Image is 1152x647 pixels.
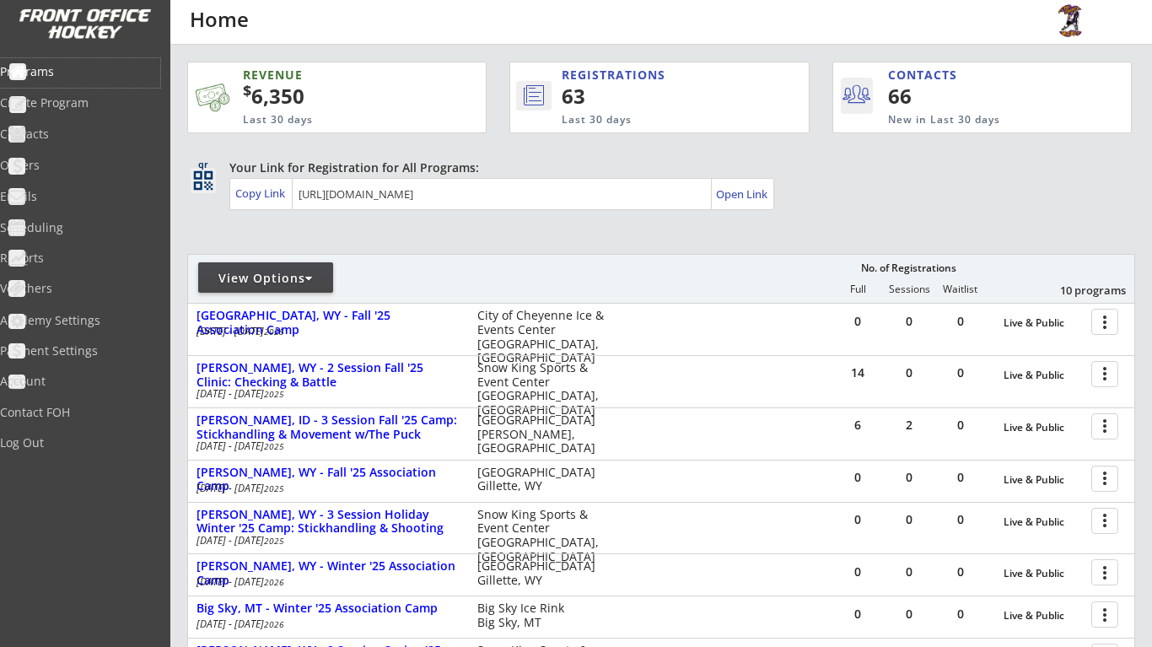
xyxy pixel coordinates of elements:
div: 0 [935,472,986,483]
div: [GEOGRAPHIC_DATA], WY - Fall '25 Association Camp [196,309,460,337]
em: 2026 [264,618,284,630]
div: Waitlist [934,283,985,295]
button: qr_code [191,168,216,193]
div: Live & Public [1004,474,1083,486]
button: more_vert [1091,508,1118,534]
div: 0 [884,315,934,327]
div: Snow King Sports & Event Center [GEOGRAPHIC_DATA], [GEOGRAPHIC_DATA] [477,361,610,418]
div: 0 [884,514,934,526]
div: 66 [888,82,992,111]
div: New in Last 30 days [888,113,1052,127]
em: 2025 [264,440,284,452]
a: Open Link [716,182,769,206]
div: Live & Public [1004,610,1083,622]
div: CONTACTS [888,67,965,84]
div: 0 [884,472,934,483]
div: [GEOGRAPHIC_DATA] Gillette, WY [477,466,610,494]
em: 2025 [264,483,284,494]
div: 10 programs [1038,283,1126,298]
div: 0 [935,566,986,578]
div: [GEOGRAPHIC_DATA] Gillette, WY [477,559,610,588]
div: Live & Public [1004,422,1083,434]
div: qr [192,159,213,170]
div: [DATE] - [DATE] [196,326,455,337]
div: 0 [884,367,934,379]
div: View Options [198,270,333,287]
div: 0 [832,514,883,526]
div: Big Sky, MT - Winter '25 Association Camp [196,601,460,616]
div: Live & Public [1004,568,1083,580]
em: 2025 [264,388,284,400]
div: 6,350 [243,82,433,111]
div: 0 [935,419,986,431]
div: 0 [832,315,883,327]
div: City of Cheyenne Ice & Events Center [GEOGRAPHIC_DATA], [GEOGRAPHIC_DATA] [477,309,610,365]
em: 2025 [264,535,284,547]
div: 0 [935,367,986,379]
div: Full [832,283,883,295]
button: more_vert [1091,601,1118,628]
div: [DATE] - [DATE] [196,483,455,493]
div: 6 [832,419,883,431]
div: Open Link [716,187,769,202]
div: Live & Public [1004,317,1083,329]
button: more_vert [1091,559,1118,585]
div: REVENUE [243,67,411,84]
button: more_vert [1091,413,1118,439]
div: 0 [884,608,934,620]
div: [PERSON_NAME], WY - Winter '25 Association Camp [196,559,460,588]
div: [PERSON_NAME], WY - 2 Session Fall '25 Clinic: Checking & Battle [196,361,460,390]
div: 63 [562,82,751,111]
div: [GEOGRAPHIC_DATA] [PERSON_NAME], [GEOGRAPHIC_DATA] [477,413,610,456]
div: [DATE] - [DATE] [196,536,455,546]
div: [DATE] - [DATE] [196,389,455,399]
div: 2 [884,419,934,431]
em: 2026 [264,576,284,588]
div: Big Sky Ice Rink Big Sky, MT [477,601,610,630]
div: [PERSON_NAME], WY - 3 Session Holiday Winter '25 Camp: Stickhandling & Shooting [196,508,460,536]
div: 14 [832,367,883,379]
div: REGISTRATIONS [562,67,735,84]
div: Copy Link [235,186,288,201]
div: 0 [832,566,883,578]
button: more_vert [1091,466,1118,492]
div: Last 30 days [243,113,411,127]
div: 0 [884,566,934,578]
button: more_vert [1091,309,1118,335]
div: Sessions [884,283,934,295]
div: [DATE] - [DATE] [196,619,455,629]
sup: $ [243,80,251,100]
div: 0 [935,315,986,327]
em: 2025 [264,326,284,337]
div: [DATE] - [DATE] [196,577,455,587]
div: 0 [832,608,883,620]
div: Live & Public [1004,516,1083,528]
div: 0 [935,608,986,620]
div: [DATE] - [DATE] [196,441,455,451]
div: No. of Registrations [856,262,961,274]
div: 0 [935,514,986,526]
div: Live & Public [1004,369,1083,381]
div: [PERSON_NAME], WY - Fall '25 Association Camp [196,466,460,494]
div: Snow King Sports & Event Center [GEOGRAPHIC_DATA], [GEOGRAPHIC_DATA] [477,508,610,564]
div: [PERSON_NAME], ID - 3 Session Fall '25 Camp: Stickhandling & Movement w/The Puck [196,413,460,442]
div: 0 [832,472,883,483]
div: Your Link for Registration for All Programs: [229,159,1083,176]
div: Last 30 days [562,113,739,127]
button: more_vert [1091,361,1118,387]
